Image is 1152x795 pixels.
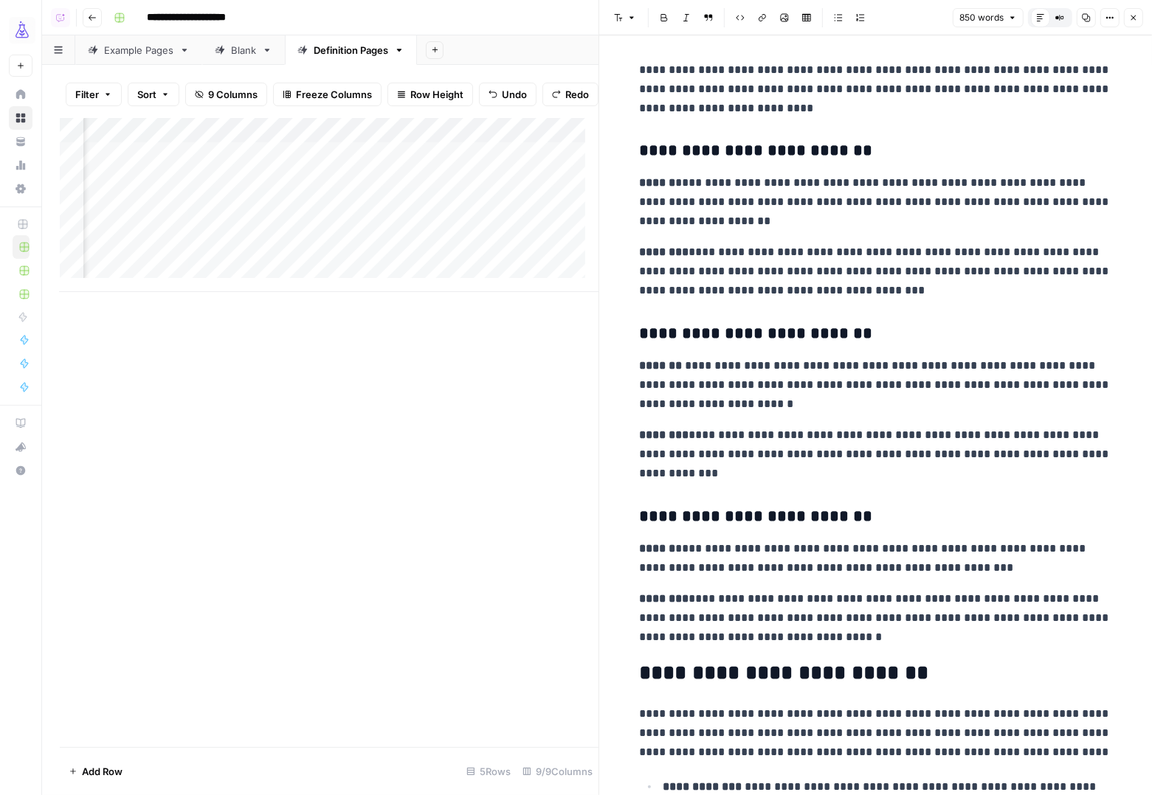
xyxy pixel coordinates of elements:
[104,43,173,58] div: Example Pages
[9,153,32,177] a: Usage
[9,83,32,106] a: Home
[185,83,267,106] button: 9 Columns
[314,43,388,58] div: Definition Pages
[959,11,1004,24] span: 850 words
[9,177,32,201] a: Settings
[9,435,32,459] button: What's new?
[542,83,599,106] button: Redo
[9,412,32,435] a: AirOps Academy
[66,83,122,106] button: Filter
[231,43,256,58] div: Blank
[296,87,372,102] span: Freeze Columns
[953,8,1024,27] button: 850 words
[60,760,131,783] button: Add Row
[9,17,35,44] img: AirOps Growth Logo
[9,459,32,482] button: Help + Support
[10,436,32,458] div: What's new?
[502,87,527,102] span: Undo
[479,83,537,106] button: Undo
[202,35,285,65] a: Blank
[273,83,382,106] button: Freeze Columns
[137,87,156,102] span: Sort
[285,35,417,65] a: Definition Pages
[9,12,32,49] button: Workspace: AirOps Growth
[387,83,473,106] button: Row Height
[9,130,32,153] a: Your Data
[208,87,258,102] span: 9 Columns
[410,87,463,102] span: Row Height
[75,87,99,102] span: Filter
[75,35,202,65] a: Example Pages
[82,764,123,779] span: Add Row
[565,87,589,102] span: Redo
[461,760,517,783] div: 5 Rows
[517,760,599,783] div: 9/9 Columns
[9,106,32,130] a: Browse
[128,83,179,106] button: Sort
